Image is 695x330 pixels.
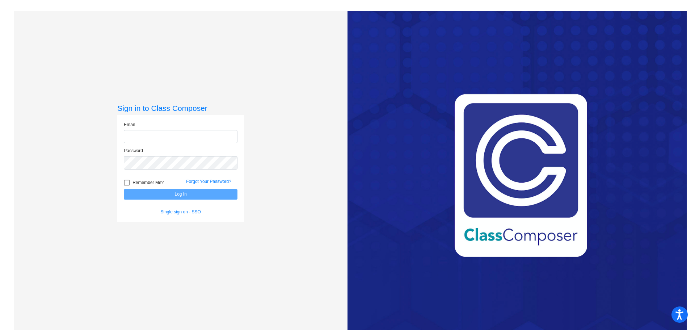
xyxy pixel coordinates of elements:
a: Single sign on - SSO [161,209,201,214]
label: Password [124,147,143,154]
a: Forgot Your Password? [186,179,231,184]
span: Remember Me? [132,178,164,187]
button: Log In [124,189,237,200]
label: Email [124,121,135,128]
h3: Sign in to Class Composer [117,104,244,113]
